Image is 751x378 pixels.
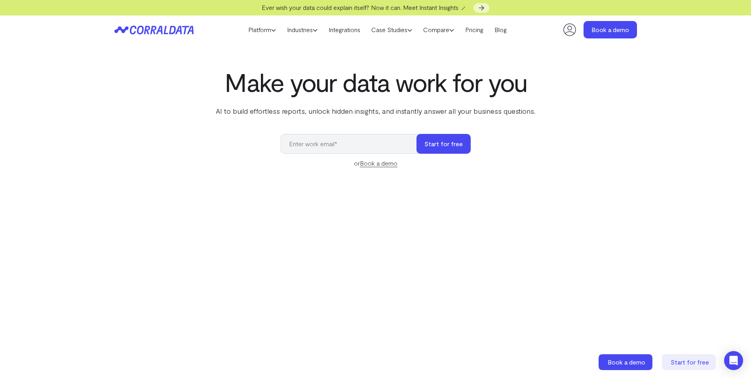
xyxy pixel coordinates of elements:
span: Start for free [671,358,709,366]
span: Ever wish your data could explain itself? Now it can. Meet Instant Insights 🪄 [262,4,468,11]
a: Industries [281,24,323,36]
a: Pricing [460,24,489,36]
div: Open Intercom Messenger [724,351,743,370]
button: Start for free [416,134,471,154]
a: Book a demo [360,159,397,167]
p: AI to build effortless reports, unlock hidden insights, and instantly answer all your business qu... [214,106,537,116]
a: Start for free [662,354,717,370]
h1: Make your data work for you [214,68,537,96]
input: Enter work email* [281,134,424,154]
span: Book a demo [608,358,645,366]
a: Platform [243,24,281,36]
a: Case Studies [366,24,418,36]
a: Book a demo [599,354,654,370]
a: Blog [489,24,512,36]
div: or [281,158,471,168]
a: Book a demo [584,21,637,38]
a: Compare [418,24,460,36]
a: Integrations [323,24,366,36]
